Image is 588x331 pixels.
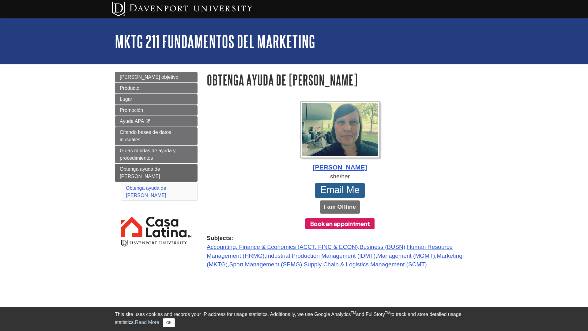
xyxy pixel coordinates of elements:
[351,311,356,315] sup: TM
[207,172,473,181] div: she/her
[120,108,143,113] span: Promoción
[304,261,427,268] a: Supply Chain & Logistics Management (SCMT)
[115,72,198,258] div: Guide Page Menu
[300,101,380,158] img: Profile Photo
[145,120,150,124] i: This link opens in a new window
[120,148,175,161] span: Guías rápidas de ayuda y procedimientos
[135,320,159,325] a: Read More
[324,204,356,210] b: I am Offline
[115,146,198,163] a: Guías rápidas de ayuda y procedimientos
[120,74,178,80] span: [PERSON_NAME] objetivo
[115,127,198,145] a: Citando bases de datos inusuales
[120,97,132,102] span: Lugar
[385,311,390,315] sup: TM
[115,72,198,82] a: [PERSON_NAME] objetivo
[320,200,360,214] button: I am Offline
[115,311,473,327] div: This site uses cookies and records your IP address for usage statistics. Additionally, we use Goo...
[207,234,473,269] div: , , , , , , ,
[207,244,453,259] a: Human Resource Management (HRMG)
[115,164,198,182] a: Obtenga ayuda de [PERSON_NAME]
[207,234,473,243] strong: Subjects:
[126,185,166,198] a: Obtenga ayuda de [PERSON_NAME]
[112,2,252,16] img: Davenport University
[115,94,198,105] a: Lugar
[120,130,171,142] span: Citando bases de datos inusuales
[305,218,375,229] button: Book an appointment
[115,105,198,116] a: Promoción
[120,86,139,91] span: Producto
[207,162,473,172] div: [PERSON_NAME]
[315,183,365,198] a: Email Me
[207,101,473,172] a: Profile Photo [PERSON_NAME]
[229,261,302,268] a: Sport Management (SPMG)
[360,244,405,250] a: Business (BUSN)
[120,119,144,124] span: Ayuda APA
[266,253,375,259] a: Industrial Production Management (IDMT)
[115,32,315,51] a: MKTG 211 Fundamentos del marketing
[115,83,198,93] a: Producto
[120,166,160,179] span: Obtenga ayuda de [PERSON_NAME]
[207,72,473,88] h1: Obtenga ayuda de [PERSON_NAME]
[377,253,435,259] a: Management (MGMT)
[115,116,198,127] a: Ayuda APA
[163,318,175,327] button: Close
[207,244,358,250] a: Accounting, Finance & Economics (ACCT, FINC & ECON)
